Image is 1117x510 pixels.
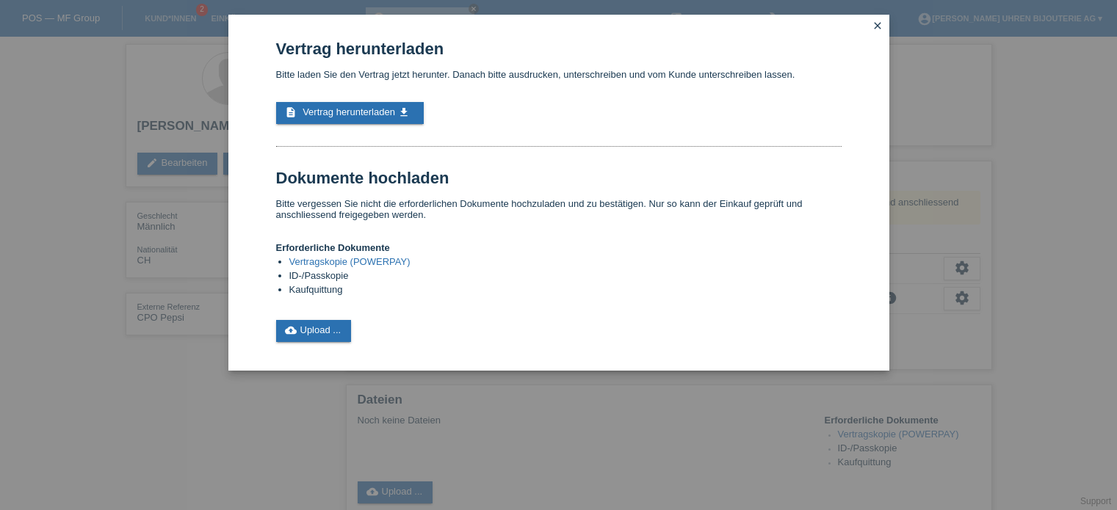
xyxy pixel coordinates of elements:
i: get_app [398,106,410,118]
p: Bitte vergessen Sie nicht die erforderlichen Dokumente hochzuladen und zu bestätigen. Nur so kann... [276,198,842,220]
i: cloud_upload [285,324,297,336]
h1: Vertrag herunterladen [276,40,842,58]
a: cloud_uploadUpload ... [276,320,352,342]
i: close [872,20,883,32]
span: Vertrag herunterladen [303,106,395,117]
h1: Dokumente hochladen [276,169,842,187]
li: Kaufquittung [289,284,842,298]
li: ID-/Passkopie [289,270,842,284]
i: description [285,106,297,118]
a: description Vertrag herunterladen get_app [276,102,424,124]
a: close [868,18,887,35]
a: Vertragskopie (POWERPAY) [289,256,411,267]
p: Bitte laden Sie den Vertrag jetzt herunter. Danach bitte ausdrucken, unterschreiben und vom Kunde... [276,69,842,80]
h4: Erforderliche Dokumente [276,242,842,253]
